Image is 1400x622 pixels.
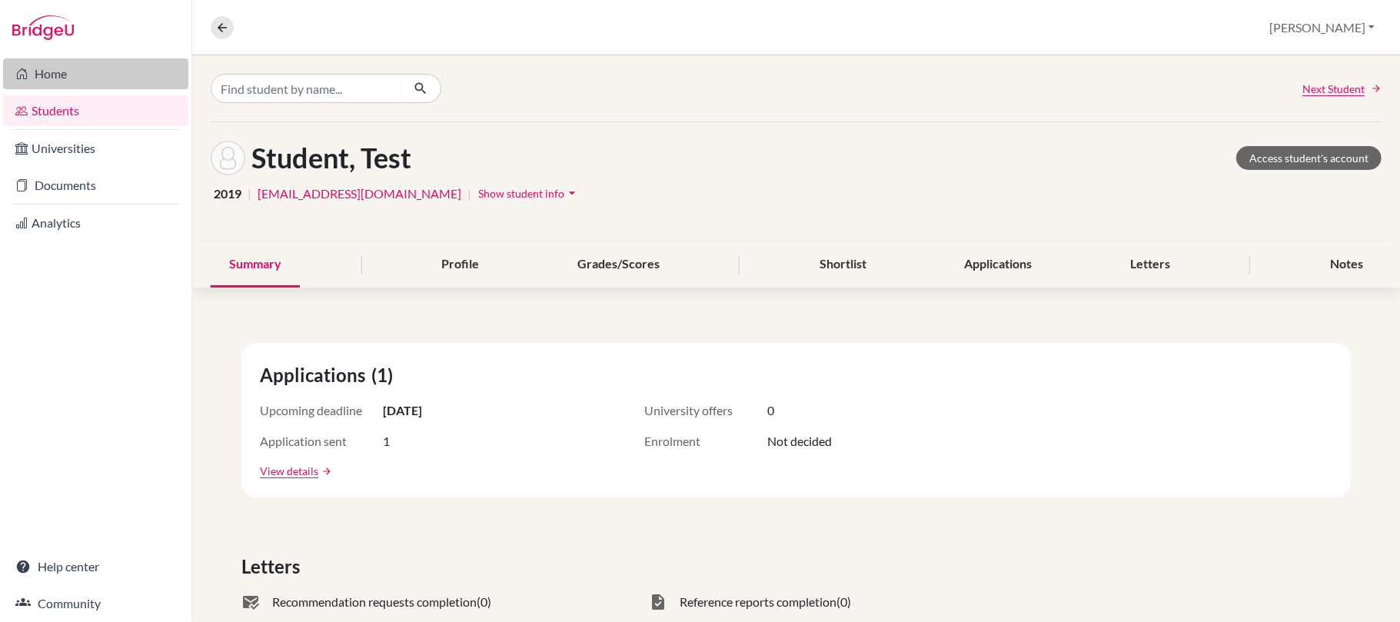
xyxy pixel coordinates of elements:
[371,361,399,389] span: (1)
[3,58,188,89] a: Home
[214,185,241,203] span: 2019
[272,593,477,611] span: Recommendation requests completion
[211,242,300,288] div: Summary
[1236,146,1382,170] a: Access student's account
[478,187,564,200] span: Show student info
[1262,13,1382,42] button: [PERSON_NAME]
[767,401,774,420] span: 0
[1312,242,1382,288] div: Notes
[251,141,411,175] h1: Student, Test
[1112,242,1189,288] div: Letters
[260,361,371,389] span: Applications
[946,242,1050,288] div: Applications
[260,401,383,420] span: Upcoming deadline
[241,593,260,611] span: mark_email_read
[801,242,885,288] div: Shortlist
[644,401,767,420] span: University offers
[318,466,332,477] a: arrow_forward
[3,208,188,238] a: Analytics
[258,185,461,203] a: [EMAIL_ADDRESS][DOMAIN_NAME]
[12,15,74,40] img: Bridge-U
[477,181,580,205] button: Show student infoarrow_drop_down
[3,551,188,582] a: Help center
[649,593,667,611] span: task
[211,141,245,175] img: Test Student's avatar
[836,593,851,611] span: (0)
[383,401,422,420] span: [DATE]
[477,593,491,611] span: (0)
[1302,81,1365,97] span: Next Student
[248,185,251,203] span: |
[680,593,836,611] span: Reference reports completion
[383,432,390,451] span: 1
[564,185,580,201] i: arrow_drop_down
[3,95,188,126] a: Students
[241,553,306,580] span: Letters
[559,242,678,288] div: Grades/Scores
[3,133,188,164] a: Universities
[260,432,383,451] span: Application sent
[467,185,471,203] span: |
[3,588,188,619] a: Community
[644,432,767,451] span: Enrolment
[260,463,318,479] a: View details
[767,432,832,451] span: Not decided
[211,74,401,103] input: Find student by name...
[3,170,188,201] a: Documents
[1302,81,1382,97] a: Next Student
[423,242,497,288] div: Profile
